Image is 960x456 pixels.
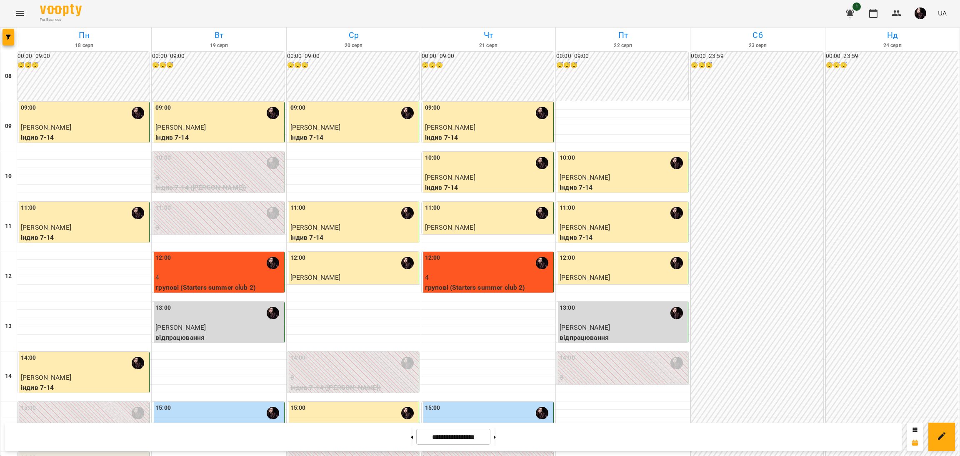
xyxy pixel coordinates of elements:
[155,333,282,343] p: відпрацювання
[670,207,683,219] img: Абрамова Анастасія
[40,4,82,16] img: Voopty Logo
[290,223,341,231] span: [PERSON_NAME]
[267,257,279,269] div: Абрамова Анастасія
[5,322,12,331] h6: 13
[560,303,575,313] label: 13:00
[560,283,686,293] p: індив 6
[401,207,414,219] img: Абрамова Анастасія
[560,253,575,263] label: 12:00
[155,173,282,183] p: 0
[422,61,554,70] h6: 😴😴😴
[290,103,306,113] label: 09:00
[556,61,688,70] h6: 😴😴😴
[290,253,306,263] label: 12:00
[153,29,285,42] h6: Вт
[826,61,958,70] h6: 😴😴😴
[21,103,36,113] label: 09:00
[21,233,147,243] p: індив 7-14
[155,203,171,213] label: 11:00
[152,52,284,61] h6: 00:00 - 09:00
[5,272,12,281] h6: 12
[155,153,171,163] label: 10:00
[560,333,686,343] p: відпрацювання
[560,323,610,331] span: [PERSON_NAME]
[692,29,823,42] h6: Сб
[152,61,284,70] h6: 😴😴😴
[5,122,12,131] h6: 09
[21,383,147,393] p: індив 7-14
[425,253,440,263] label: 12:00
[536,107,548,119] img: Абрамова Анастасія
[425,273,552,283] p: 4
[155,103,171,113] label: 09:00
[290,203,306,213] label: 11:00
[401,407,414,419] img: Абрамова Анастасія
[267,157,279,169] img: Абрамова Анастасія
[5,172,12,181] h6: 10
[425,283,552,293] p: групові (Starters summer club 2)
[267,307,279,319] img: Абрамова Анастасія
[425,223,475,231] span: [PERSON_NAME]
[560,203,575,213] label: 11:00
[5,72,12,81] h6: 08
[401,107,414,119] img: Абрамова Анастасія
[425,173,475,181] span: [PERSON_NAME]
[425,403,440,413] label: 15:00
[290,233,417,243] p: індив 7-14
[536,207,548,219] img: Абрамова Анастасія
[21,373,71,381] span: [PERSON_NAME]
[560,373,686,383] p: 0
[670,307,683,319] div: Абрамова Анастасія
[422,52,554,61] h6: 00:00 - 09:00
[557,42,689,50] h6: 22 серп
[288,42,420,50] h6: 20 серп
[560,233,686,243] p: індив 7-14
[560,383,686,393] p: індив 6 ([PERSON_NAME])
[21,133,147,143] p: індив 7-14
[560,153,575,163] label: 10:00
[692,42,823,50] h6: 23 серп
[290,353,306,363] label: 14:00
[536,407,548,419] img: Абрамова Анастасія
[425,133,552,143] p: індив 7-14
[556,52,688,61] h6: 00:00 - 09:00
[670,257,683,269] img: Абрамова Анастасія
[17,52,150,61] h6: 00:00 - 09:00
[536,157,548,169] img: Абрамова Анастасія
[155,123,206,131] span: [PERSON_NAME]
[21,403,36,413] label: 15:00
[132,107,144,119] div: Абрамова Анастасія
[670,157,683,169] div: Абрамова Анастасія
[422,42,554,50] h6: 21 серп
[155,133,282,143] p: індив 7-14
[21,123,71,131] span: [PERSON_NAME]
[425,153,440,163] label: 10:00
[915,8,926,19] img: c92daf42e94a56623d94c35acff0251f.jpg
[560,173,610,181] span: [PERSON_NAME]
[132,207,144,219] img: Абрамова Анастасія
[938,9,947,18] span: UA
[560,223,610,231] span: [PERSON_NAME]
[290,383,417,393] p: індив 7-14 ([PERSON_NAME])
[670,357,683,369] img: Абрамова Анастасія
[557,29,689,42] h6: Пт
[18,42,150,50] h6: 18 серп
[10,3,30,23] button: Menu
[560,183,686,193] p: індив 7-14
[290,373,417,383] p: 0
[401,257,414,269] div: Абрамова Анастасія
[560,273,610,281] span: [PERSON_NAME]
[21,223,71,231] span: [PERSON_NAME]
[267,207,279,219] img: Абрамова Анастасія
[132,407,144,419] img: Абрамова Анастасія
